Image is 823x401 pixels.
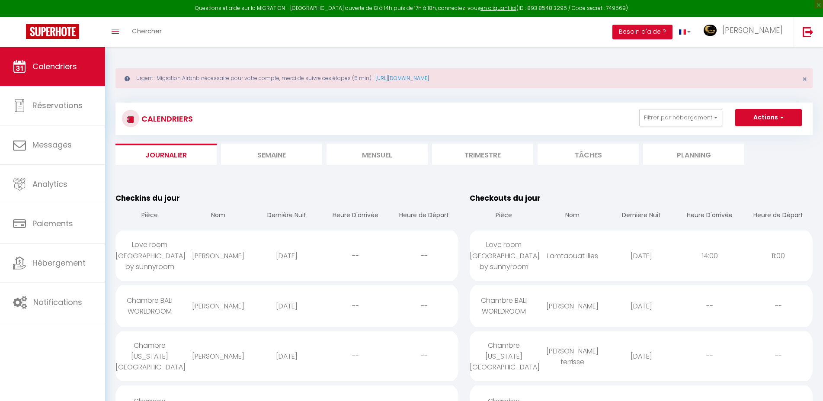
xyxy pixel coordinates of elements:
div: [DATE] [253,292,321,320]
div: Lamtaouat Ilies [538,242,607,270]
h3: CALENDRIERS [139,109,193,128]
img: ... [704,25,717,36]
th: Heure D'arrivée [676,204,744,228]
span: Messages [32,139,72,150]
div: -- [744,342,813,370]
div: Chambre [US_STATE][GEOGRAPHIC_DATA] [470,331,538,381]
a: [URL][DOMAIN_NAME] [375,74,429,82]
span: × [802,74,807,84]
th: Dernière Nuit [253,204,321,228]
span: [PERSON_NAME] [722,25,783,35]
div: Love room [GEOGRAPHIC_DATA] by sunnyroom [470,231,538,280]
div: [PERSON_NAME] [538,292,607,320]
th: Pièce [470,204,538,228]
span: Chercher [132,26,162,35]
li: Planning [643,144,744,165]
th: Heure de Départ [744,204,813,228]
div: [DATE] [607,342,676,370]
div: Urgent : Migration Airbnb nécessaire pour votre compte, merci de suivre ces étapes (5 min) - [115,68,813,88]
div: -- [676,342,744,370]
button: Besoin d'aide ? [612,25,672,39]
div: Chambre [US_STATE][GEOGRAPHIC_DATA] [115,331,184,381]
span: Paiements [32,218,73,229]
div: [PERSON_NAME] [184,342,253,370]
div: [PERSON_NAME] [184,242,253,270]
a: en cliquant ici [480,4,516,12]
div: -- [744,292,813,320]
div: -- [390,342,458,370]
img: Super Booking [26,24,79,39]
div: [DATE] [607,292,676,320]
div: Chambre BALI WORLDROOM [115,286,184,325]
div: -- [676,292,744,320]
img: logout [803,26,813,37]
div: [DATE] [253,342,321,370]
li: Semaine [221,144,322,165]
div: -- [321,292,390,320]
span: Réservations [32,100,83,111]
span: Hébergement [32,257,86,268]
div: Chambre BALI WORLDROOM [470,286,538,325]
span: Notifications [33,297,82,308]
div: 11:00 [744,242,813,270]
li: Mensuel [327,144,428,165]
div: -- [390,242,458,270]
th: Nom [184,204,253,228]
li: Journalier [115,144,217,165]
a: ... [PERSON_NAME] [697,17,794,47]
div: -- [321,342,390,370]
span: Analytics [32,179,67,189]
li: Tâches [538,144,639,165]
span: Checkins du jour [115,193,180,203]
button: Filtrer par hébergement [639,109,722,126]
div: Love room [GEOGRAPHIC_DATA] by sunnyroom [115,231,184,280]
div: -- [321,242,390,270]
div: -- [390,292,458,320]
div: [PERSON_NAME] terrisse [538,337,607,376]
th: Heure D'arrivée [321,204,390,228]
div: 14:00 [676,242,744,270]
div: [DATE] [607,242,676,270]
div: [PERSON_NAME] [184,292,253,320]
th: Pièce [115,204,184,228]
button: Close [802,75,807,83]
th: Nom [538,204,607,228]
a: Chercher [125,17,168,47]
th: Heure de Départ [390,204,458,228]
button: Actions [735,109,802,126]
th: Dernière Nuit [607,204,676,228]
div: [DATE] [253,242,321,270]
span: Calendriers [32,61,77,72]
li: Trimestre [432,144,533,165]
span: Checkouts du jour [470,193,541,203]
